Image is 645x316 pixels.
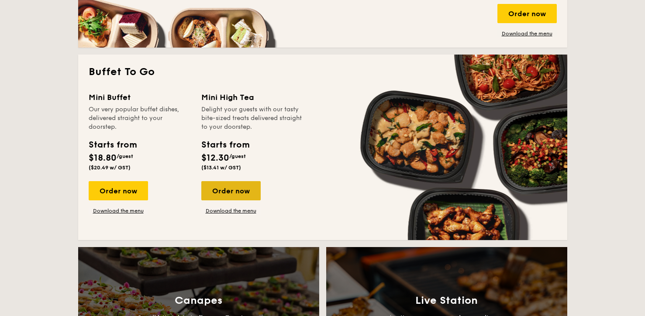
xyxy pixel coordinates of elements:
[229,153,246,159] span: /guest
[201,153,229,163] span: $12.30
[201,105,304,131] div: Delight your guests with our tasty bite-sized treats delivered straight to your doorstep.
[89,207,148,214] a: Download the menu
[89,181,148,200] div: Order now
[497,4,557,23] div: Order now
[89,65,557,79] h2: Buffet To Go
[89,153,117,163] span: $18.80
[201,181,261,200] div: Order now
[201,165,241,171] span: ($13.41 w/ GST)
[117,153,133,159] span: /guest
[201,207,261,214] a: Download the menu
[89,91,191,103] div: Mini Buffet
[201,91,304,103] div: Mini High Tea
[89,105,191,131] div: Our very popular buffet dishes, delivered straight to your doorstep.
[89,138,136,151] div: Starts from
[89,165,131,171] span: ($20.49 w/ GST)
[201,138,249,151] div: Starts from
[175,295,222,307] h3: Canapes
[415,295,478,307] h3: Live Station
[497,30,557,37] a: Download the menu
